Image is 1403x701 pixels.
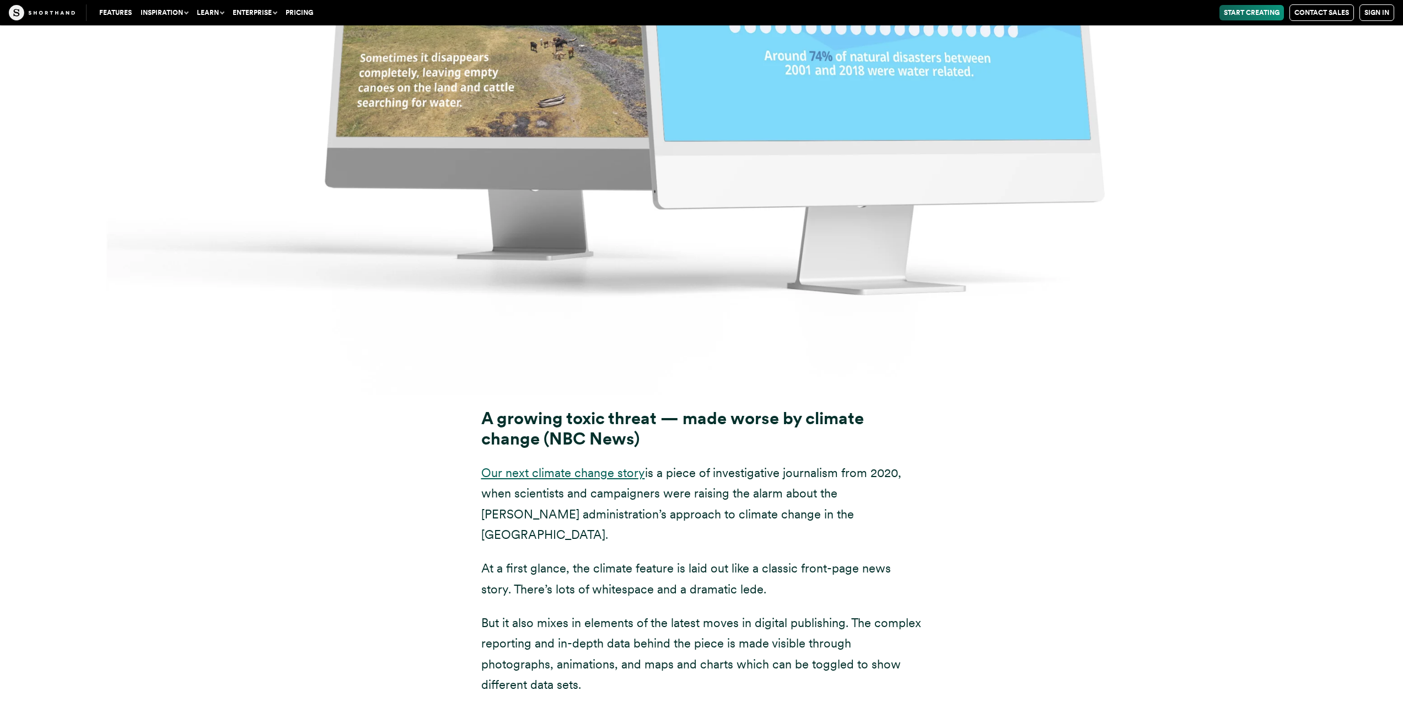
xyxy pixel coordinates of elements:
p: At a first glance, the climate feature is laid out like a classic front-page news story. There’s ... [481,558,922,600]
img: The Craft [9,5,75,20]
button: Learn [192,5,228,20]
p: is a piece of investigative journalism from 2020, when scientists and campaigners were raising th... [481,463,922,545]
a: Sign in [1359,4,1394,21]
a: Contact Sales [1289,4,1354,21]
a: Start Creating [1219,5,1284,20]
a: Pricing [281,5,318,20]
button: Inspiration [136,5,192,20]
button: Enterprise [228,5,281,20]
a: Features [95,5,136,20]
p: But it also mixes in elements of the latest moves in digital publishing. The complex reporting an... [481,613,922,695]
strong: A growing toxic threat — made worse by climate change (NBC News) [481,408,864,449]
a: Our next climate change story [481,465,645,480]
